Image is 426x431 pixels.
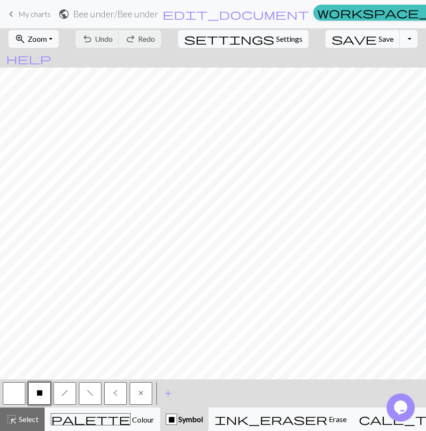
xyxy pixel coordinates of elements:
[130,382,152,405] button: x
[104,382,127,405] button: <
[163,387,174,400] span: add
[51,413,130,426] span: palette
[387,393,417,422] iframe: chat widget
[6,413,17,426] span: highlight_alt
[17,415,39,423] span: Select
[327,415,347,423] span: Erase
[18,9,51,18] span: My charts
[45,408,160,431] button: Colour
[113,389,118,397] span: twisted knit
[58,8,70,21] span: public
[6,52,51,65] span: help
[62,389,68,397] span: right leaning decrease
[379,34,394,43] span: Save
[139,389,143,397] span: no stitch
[6,6,51,22] a: My charts
[131,415,154,424] span: Colour
[177,415,203,423] span: Symbol
[54,382,76,405] button: h
[28,34,47,43] span: Zoom
[28,382,51,405] button: X
[8,30,59,48] button: Zoom
[325,30,400,48] button: Save
[79,382,101,405] button: f
[276,33,302,45] span: Settings
[15,32,26,46] span: zoom_in
[160,408,209,431] button: X Symbol
[178,30,309,48] button: SettingsSettings
[184,33,274,45] i: Settings
[73,8,158,19] h2: Bee under / Bee under
[87,389,93,397] span: left leaning decrease
[163,8,309,21] span: edit_document
[215,413,327,426] span: ink_eraser
[332,32,377,46] span: save
[166,414,177,425] div: X
[209,408,353,431] button: Erase
[184,32,274,46] span: settings
[6,8,17,21] span: keyboard_arrow_left
[37,389,43,397] span: no stitch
